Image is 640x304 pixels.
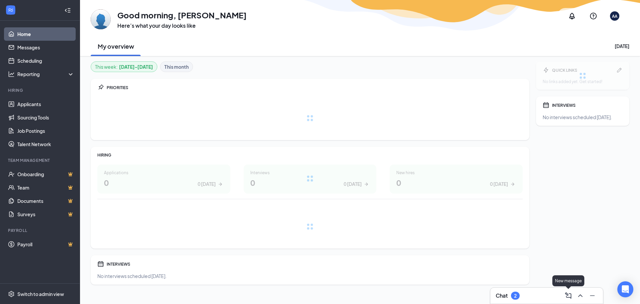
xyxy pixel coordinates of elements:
svg: ComposeMessage [564,292,572,300]
div: New message [552,275,584,286]
div: [DATE] [615,43,629,49]
div: 2 [514,293,517,299]
svg: Notifications [568,12,576,20]
a: Home [17,27,74,41]
div: Payroll [8,228,73,233]
h1: Good morning, [PERSON_NAME] [117,9,247,21]
svg: QuestionInfo [589,12,597,20]
a: Job Postings [17,124,74,137]
div: Hiring [8,87,73,93]
b: This month [164,63,189,70]
a: Talent Network [17,137,74,151]
h3: Here’s what your day looks like [117,22,247,29]
button: ComposeMessage [563,290,574,301]
svg: Collapse [64,7,71,14]
div: No interviews scheduled [DATE]. [97,273,523,279]
svg: WorkstreamLogo [7,7,14,13]
div: Reporting [17,71,75,77]
h2: My overview [98,42,134,50]
svg: Analysis [8,71,15,77]
button: ChevronUp [575,290,586,301]
div: Team Management [8,158,73,163]
a: DocumentsCrown [17,194,74,208]
div: No interviews scheduled [DATE]. [543,114,623,120]
svg: Pin [97,84,104,91]
div: Switch to admin view [17,291,64,297]
a: SurveysCrown [17,208,74,221]
img: Andrew Atchison [91,9,111,29]
button: Minimize [587,290,598,301]
div: This week : [95,63,153,70]
div: INTERVIEWS [552,102,623,108]
a: OnboardingCrown [17,168,74,181]
a: Messages [17,41,74,54]
div: HIRING [97,152,523,158]
svg: Calendar [543,102,549,108]
div: INTERVIEWS [107,261,523,267]
b: [DATE] - [DATE] [119,63,153,70]
a: TeamCrown [17,181,74,194]
svg: Settings [8,291,15,297]
svg: Minimize [588,292,596,300]
a: Scheduling [17,54,74,67]
a: PayrollCrown [17,238,74,251]
a: Applicants [17,97,74,111]
h3: Chat [496,292,508,299]
a: Sourcing Tools [17,111,74,124]
div: PRIORITIES [107,85,523,90]
div: Open Intercom Messenger [617,281,633,297]
div: AA [612,13,617,19]
svg: ChevronUp [576,292,584,300]
svg: Calendar [97,261,104,267]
